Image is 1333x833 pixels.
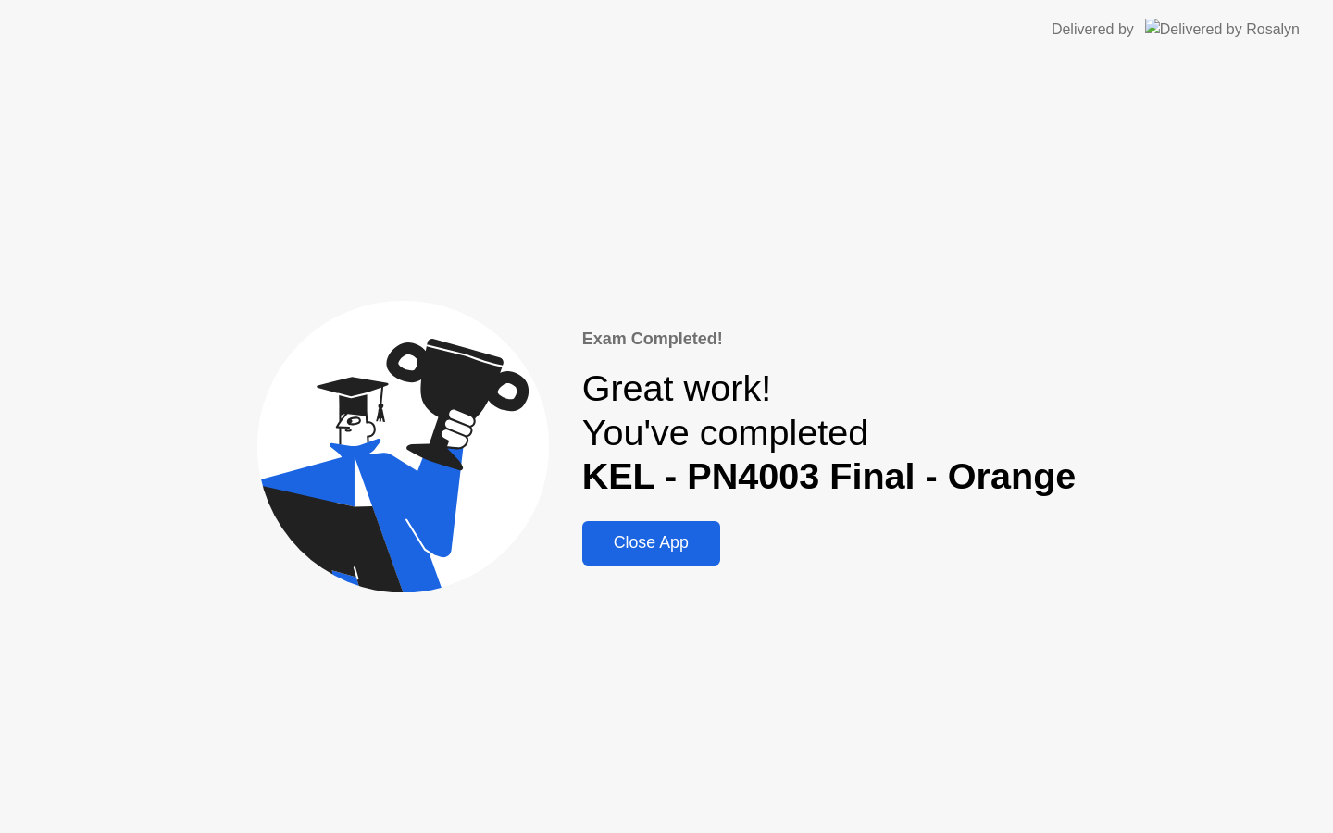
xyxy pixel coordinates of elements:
[588,533,715,553] div: Close App
[1052,19,1134,41] div: Delivered by
[582,327,1077,352] div: Exam Completed!
[582,521,720,566] button: Close App
[582,367,1077,499] div: Great work! You've completed
[1145,19,1300,40] img: Delivered by Rosalyn
[582,455,1077,496] b: KEL - PN4003 Final - Orange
